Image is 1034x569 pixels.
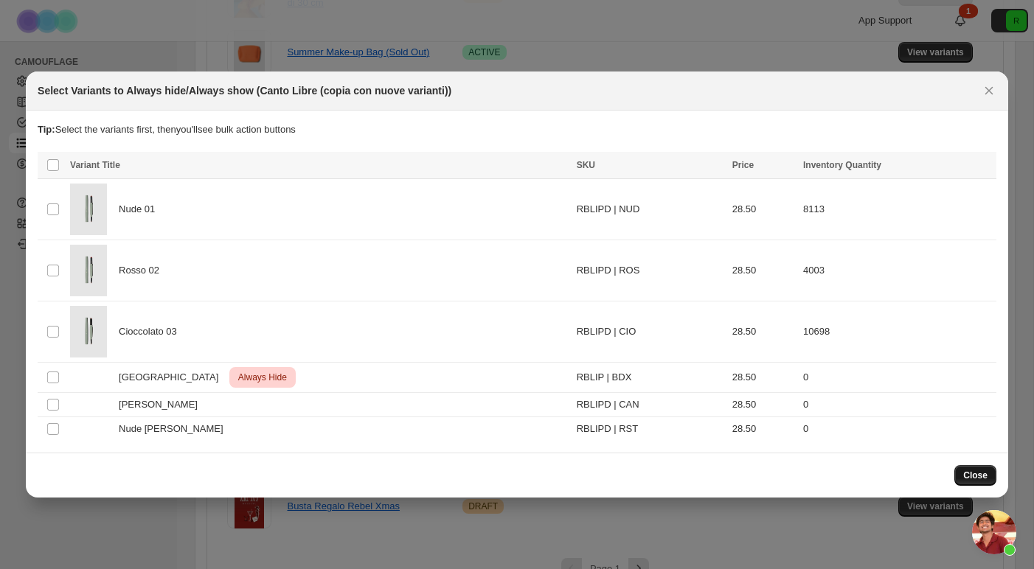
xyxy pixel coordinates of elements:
[799,393,996,417] td: 0
[954,465,996,486] button: Close
[119,202,163,217] span: Nude 01
[38,83,451,98] h2: Select Variants to Always hide/Always show (Canto Libre (copia con nuove varianti))
[799,179,996,240] td: 8113
[972,510,1016,554] a: Aprire la chat
[38,122,996,137] p: Select the variants first, then you'll see bulk action buttons
[577,160,595,170] span: SKU
[572,417,728,441] td: RBLIPD | RST
[70,245,107,296] img: PRIMARIO-ROSSO.jpg
[38,124,55,135] strong: Tip:
[799,240,996,301] td: 4003
[732,160,754,170] span: Price
[70,184,107,235] img: PRIMARIO-NUDE.jpg
[572,179,728,240] td: RBLIPD | NUD
[235,369,290,386] span: Always Hide
[799,363,996,393] td: 0
[799,301,996,363] td: 10698
[728,179,799,240] td: 28.50
[119,397,206,412] span: [PERSON_NAME]
[979,80,999,101] button: Close
[70,160,120,170] span: Variant Title
[728,417,799,441] td: 28.50
[728,363,799,393] td: 28.50
[119,370,226,385] span: [GEOGRAPHIC_DATA]
[70,306,107,357] img: PRIMARIO-CIOCCOLATO.jpg
[572,301,728,363] td: RBLIPD | CIO
[728,240,799,301] td: 28.50
[572,393,728,417] td: RBLIPD | CAN
[572,363,728,393] td: RBLIP | BDX
[799,417,996,441] td: 0
[119,263,167,278] span: Rosso 02
[728,393,799,417] td: 28.50
[963,469,988,481] span: Close
[572,240,728,301] td: RBLIPD | ROS
[728,301,799,363] td: 28.50
[803,160,881,170] span: Inventory Quantity
[119,422,231,436] span: Nude [PERSON_NAME]
[119,324,185,339] span: Cioccolato 03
